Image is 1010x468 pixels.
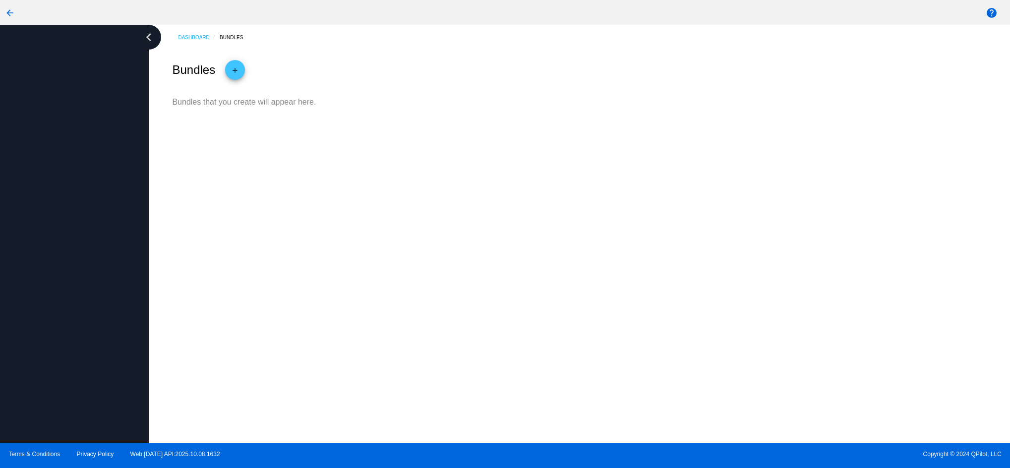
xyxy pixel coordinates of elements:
[172,63,215,77] h2: Bundles
[178,30,220,45] a: Dashboard
[8,451,60,458] a: Terms & Conditions
[229,64,241,81] mat-icon: add
[130,451,220,458] a: Web:[DATE] API:2025.10.08.1632
[4,7,16,19] mat-icon: arrow_back
[141,29,157,45] i: chevron_left
[986,7,998,19] mat-icon: help
[172,98,316,107] p: Bundles that you create will appear here.
[514,451,1002,458] span: Copyright © 2024 QPilot, LLC
[77,451,114,458] a: Privacy Policy
[220,30,252,45] a: Bundles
